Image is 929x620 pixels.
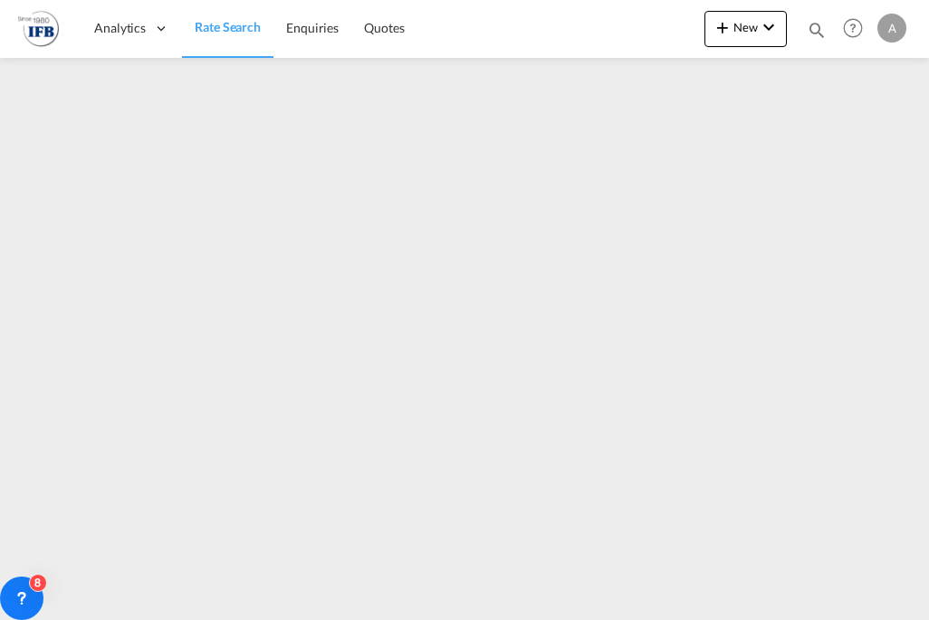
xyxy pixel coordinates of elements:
[195,19,261,34] span: Rate Search
[18,8,59,49] img: de31bbe0256b11eebba44b54815f083d.png
[758,16,780,38] md-icon: icon-chevron-down
[877,14,906,43] div: A
[286,20,339,35] span: Enquiries
[712,20,780,34] span: New
[807,20,827,40] md-icon: icon-magnify
[838,13,868,43] span: Help
[94,19,146,37] span: Analytics
[364,20,404,35] span: Quotes
[838,13,877,45] div: Help
[712,16,733,38] md-icon: icon-plus 400-fg
[807,20,827,47] div: icon-magnify
[704,11,787,47] button: icon-plus 400-fgNewicon-chevron-down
